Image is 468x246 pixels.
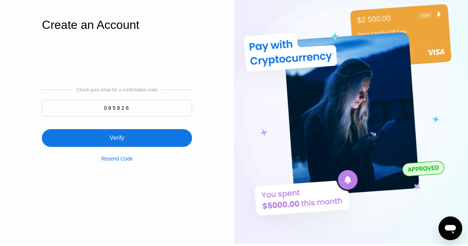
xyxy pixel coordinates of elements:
[42,100,192,117] input: 000000
[101,147,133,162] div: Resend Code
[77,87,157,92] div: Check your email for a confirmation code
[42,18,192,32] div: Create an Account
[110,134,124,142] div: Verify
[101,156,133,162] div: Resend Code
[438,216,462,240] iframe: Button to launch messaging window
[42,120,192,147] div: Verify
